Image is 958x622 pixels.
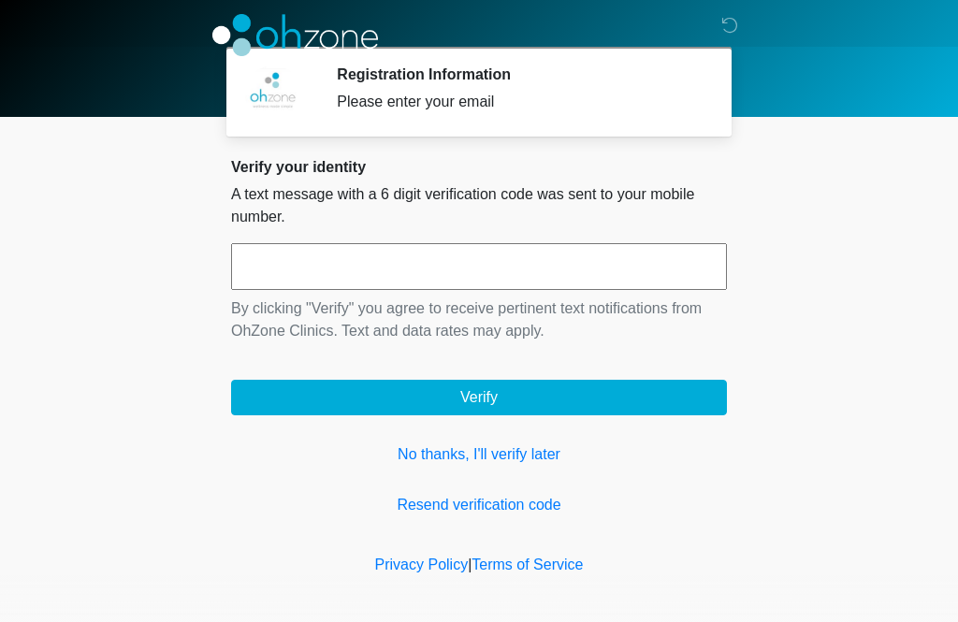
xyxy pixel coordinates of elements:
p: By clicking "Verify" you agree to receive pertinent text notifications from OhZone Clinics. Text ... [231,297,727,342]
a: Terms of Service [472,557,583,572]
p: A text message with a 6 digit verification code was sent to your mobile number. [231,183,727,228]
a: | [468,557,472,572]
h2: Registration Information [337,65,699,83]
a: Resend verification code [231,494,727,516]
img: OhZone Clinics Logo [212,14,378,56]
img: Agent Avatar [245,65,301,122]
a: Privacy Policy [375,557,469,572]
button: Verify [231,380,727,415]
a: No thanks, I'll verify later [231,443,727,466]
div: Please enter your email [337,91,699,113]
h2: Verify your identity [231,158,727,176]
